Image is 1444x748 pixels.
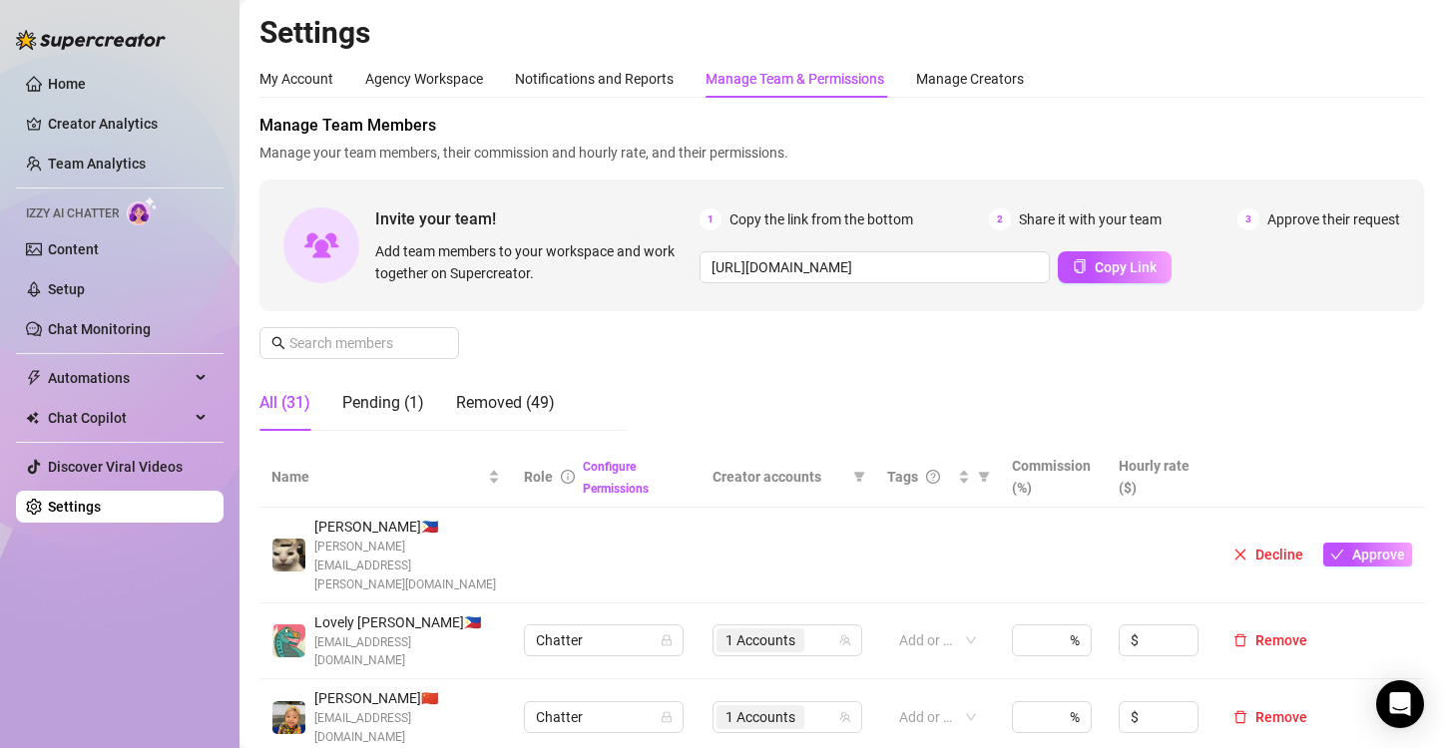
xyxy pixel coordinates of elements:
span: [PERSON_NAME] 🇵🇭 [314,516,500,538]
img: Lovely Gablines [272,624,305,657]
span: Role [524,469,553,485]
span: filter [853,471,865,483]
button: Approve [1323,543,1412,566]
a: Chat Monitoring [48,321,151,337]
a: Creator Analytics [48,108,208,140]
span: filter [978,471,990,483]
span: Remove [1255,709,1307,725]
span: lock [661,634,673,646]
span: Chatter [536,702,672,732]
span: Name [271,466,484,488]
div: Pending (1) [342,391,424,415]
th: Name [259,447,512,508]
span: 1 [700,208,722,230]
span: copy [1073,259,1087,273]
div: Notifications and Reports [515,68,674,90]
img: AI Chatter [127,196,158,225]
span: filter [849,462,869,492]
div: All (31) [259,391,310,415]
span: Chat Copilot [48,402,190,434]
button: Copy Link [1058,251,1172,283]
span: [EMAIL_ADDRESS][DOMAIN_NAME] [314,633,500,671]
span: close [1233,548,1247,561]
span: 1 Accounts [725,706,795,728]
span: 1 Accounts [717,628,804,652]
span: Copy Link [1095,259,1157,275]
span: 2 [989,208,1011,230]
span: info-circle [561,470,575,484]
span: Approve their request [1267,208,1400,230]
span: Automations [48,362,190,394]
img: logo-BBDzfeDw.svg [16,30,166,50]
span: lock [661,711,673,723]
span: 3 [1237,208,1259,230]
span: check [1330,548,1344,561]
span: Invite your team! [375,206,700,231]
span: team [839,711,851,723]
span: Lovely [PERSON_NAME] 🇵🇭 [314,611,500,633]
a: Discover Viral Videos [48,459,183,475]
span: search [271,336,285,350]
h2: Settings [259,14,1424,52]
div: Removed (49) [456,391,555,415]
a: Team Analytics [48,156,146,172]
span: 1 Accounts [725,629,795,651]
span: team [839,634,851,646]
a: Setup [48,281,85,297]
div: Open Intercom Messenger [1376,680,1424,728]
span: Chatter [536,625,672,655]
div: Manage Team & Permissions [706,68,884,90]
span: [EMAIL_ADDRESS][DOMAIN_NAME] [314,709,500,747]
span: Creator accounts [713,466,844,488]
a: Home [48,76,86,92]
span: Izzy AI Chatter [26,204,119,223]
button: Remove [1225,705,1315,729]
span: Add team members to your workspace and work together on Supercreator. [375,240,692,284]
span: filter [974,462,994,492]
span: thunderbolt [26,370,42,386]
th: Hourly rate ($) [1107,447,1213,508]
img: Vincent Ong [272,539,305,571]
span: delete [1233,710,1247,724]
span: Manage your team members, their commission and hourly rate, and their permissions. [259,142,1424,164]
a: Content [48,241,99,257]
button: Remove [1225,628,1315,652]
img: Chat Copilot [26,411,39,425]
span: Remove [1255,632,1307,648]
th: Commission (%) [1000,447,1107,508]
span: [PERSON_NAME][EMAIL_ADDRESS][PERSON_NAME][DOMAIN_NAME] [314,538,500,594]
div: My Account [259,68,333,90]
span: delete [1233,633,1247,647]
span: Copy the link from the bottom [729,208,913,230]
div: Manage Creators [916,68,1024,90]
span: Manage Team Members [259,114,1424,138]
a: Settings [48,499,101,515]
a: Configure Permissions [583,460,649,496]
span: [PERSON_NAME] 🇨🇳 [314,687,500,709]
span: Tags [887,466,918,488]
span: Decline [1255,547,1303,562]
span: question-circle [926,470,940,484]
span: Approve [1352,547,1405,562]
span: 1 Accounts [717,705,804,729]
input: Search members [289,332,431,354]
span: Share it with your team [1019,208,1162,230]
button: Decline [1225,543,1311,566]
div: Agency Workspace [365,68,483,90]
img: Yvanne Pingol [272,701,305,734]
